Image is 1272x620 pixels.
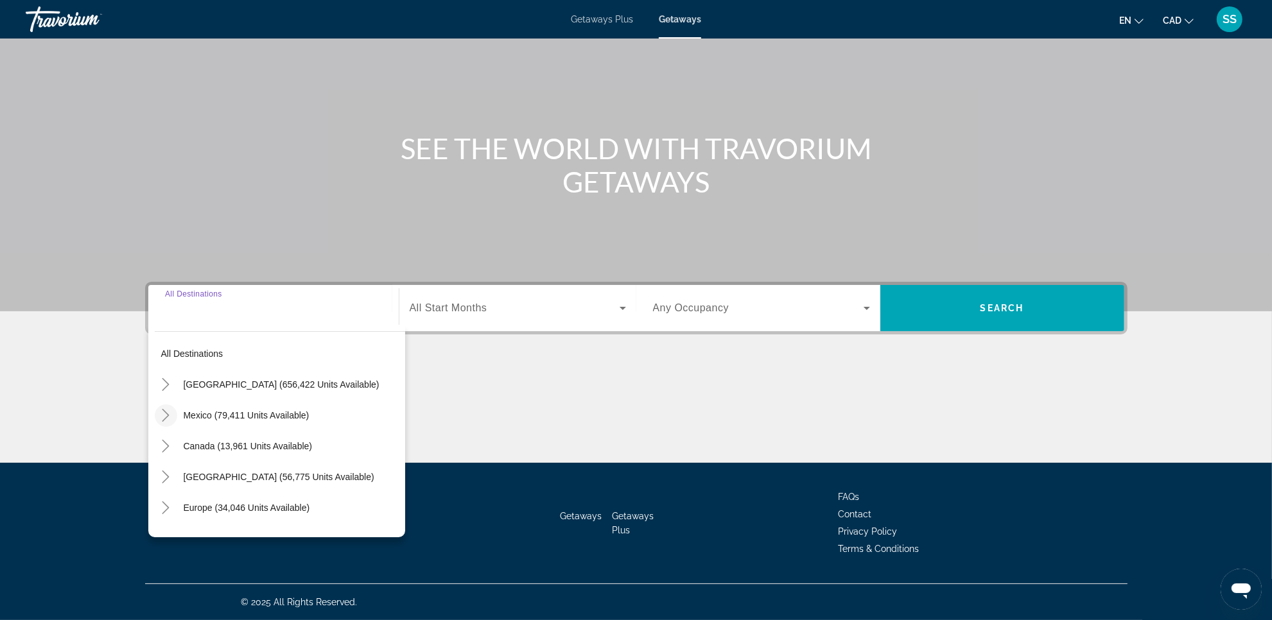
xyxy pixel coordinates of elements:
button: Mexico (79,411 units available) [177,404,405,427]
span: [GEOGRAPHIC_DATA] (56,775 units available) [184,472,374,482]
span: Search [980,303,1024,313]
button: Change currency [1163,11,1194,30]
span: Canada (13,961 units available) [184,441,313,451]
button: Toggle Mexico (79,411 units available) [155,404,177,427]
a: Getaways [659,14,701,24]
button: Search [880,285,1124,331]
button: Toggle Australia (3,210 units available) [155,528,177,550]
span: [GEOGRAPHIC_DATA] (656,422 units available) [184,379,379,390]
div: Search widget [148,285,1124,331]
span: All Destinations [165,289,222,298]
button: User Menu [1213,6,1246,33]
button: Canada (13,961 units available) [177,435,405,458]
a: Getaways Plus [612,511,654,535]
button: [GEOGRAPHIC_DATA] (56,775 units available) [177,465,405,488]
button: Toggle United States (656,422 units available) [155,374,177,396]
a: Terms & Conditions [839,544,919,554]
a: FAQs [839,492,860,502]
button: [GEOGRAPHIC_DATA] (656,422 units available) [177,373,405,396]
span: All destinations [161,349,223,359]
button: Toggle Caribbean & Atlantic Islands (56,775 units available) [155,466,177,488]
a: Contact [839,509,872,519]
h1: SEE THE WORLD WITH TRAVORIUM GETAWAYS [396,132,877,198]
a: Travorium [26,3,154,36]
a: Getaways Plus [571,14,633,24]
span: SS [1223,13,1237,26]
span: © 2025 All Rights Reserved. [241,597,358,607]
button: Toggle Europe (34,046 units available) [155,497,177,519]
span: en [1119,15,1131,26]
span: Any Occupancy [653,302,729,313]
button: All destinations [155,342,405,365]
span: Mexico (79,411 units available) [184,410,309,420]
a: Getaways [560,511,602,521]
span: CAD [1163,15,1181,26]
button: Australia (3,210 units available) [177,527,405,550]
a: Privacy Policy [839,526,898,537]
span: Europe (34,046 units available) [184,503,310,513]
span: All Start Months [410,302,487,313]
button: Toggle Canada (13,961 units available) [155,435,177,458]
button: Europe (34,046 units available) [177,496,405,519]
button: Change language [1119,11,1144,30]
iframe: Button to launch messaging window [1221,569,1262,610]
